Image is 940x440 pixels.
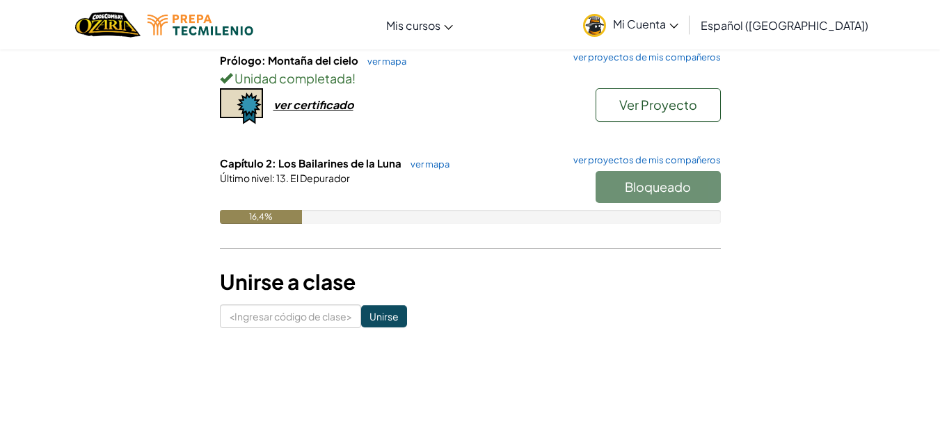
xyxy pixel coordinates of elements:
[573,51,721,63] font: ver proyectos de mis compañeros
[379,6,460,44] a: Mis cursos
[234,70,352,86] font: Unidad completada
[272,172,275,184] font: :
[361,305,407,327] input: Unirse
[75,10,140,39] a: Logotipo de Ozaria de CodeCombat
[613,17,666,31] font: Mi Cuenta
[576,3,685,47] a: Mi Cuenta
[367,56,406,67] font: ver mapa
[273,97,353,112] font: ver certificado
[220,268,356,295] font: Unirse a clase
[694,6,875,44] a: Español ([GEOGRAPHIC_DATA])
[148,15,253,35] img: Logotipo de Tecmilenio
[220,172,272,184] font: Último nivel
[220,304,361,328] input: <Ingresar código de clase>
[573,154,721,165] font: ver proyectos de mis compañeros
[701,18,868,33] font: Español ([GEOGRAPHIC_DATA])
[583,14,606,37] img: avatar
[386,18,440,33] font: Mis cursos
[290,172,350,184] font: El Depurador
[276,172,289,184] font: 13.
[220,88,263,124] img: certificate-icon.png
[220,54,358,67] font: Prólogo: Montaña del cielo
[220,97,353,112] a: ver certificado
[75,10,140,39] img: Hogar
[220,156,401,170] font: Capítulo 2: Los Bailarines de la Luna
[619,97,697,113] font: Ver Proyecto
[249,211,273,222] font: 16,4%
[352,70,356,86] font: !
[596,88,721,122] button: Ver Proyecto
[411,158,449,170] font: ver mapa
